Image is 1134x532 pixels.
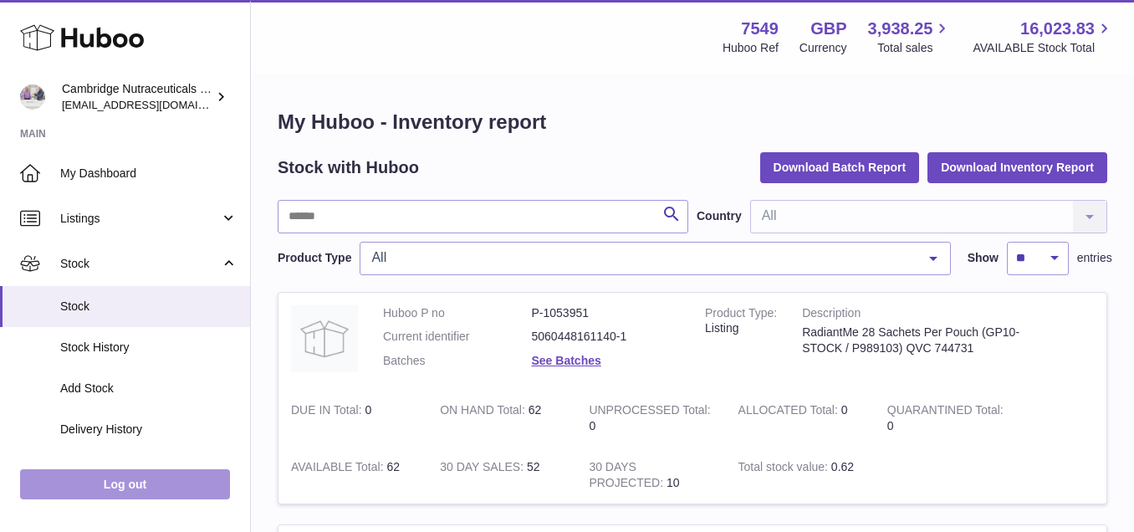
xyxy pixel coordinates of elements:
[278,250,351,266] label: Product Type
[60,299,238,315] span: Stock
[367,249,916,266] span: All
[738,403,841,421] strong: ALLOCATED Total
[278,156,419,179] h2: Stock with Huboo
[760,152,920,182] button: Download Batch Report
[60,211,220,227] span: Listings
[576,390,725,447] td: 0
[738,460,831,478] strong: Total stock value
[799,40,847,56] div: Currency
[60,256,220,272] span: Stock
[868,18,933,40] span: 3,938.25
[440,403,529,421] strong: ON HAND Total
[973,40,1114,56] span: AVAILABLE Stock Total
[62,81,212,113] div: Cambridge Nutraceuticals Ltd
[741,18,779,40] strong: 7549
[278,447,427,504] td: 62
[291,403,365,421] strong: DUE IN Total
[802,305,1042,325] strong: Description
[383,353,532,369] dt: Batches
[20,469,230,499] a: Log out
[877,40,952,56] span: Total sales
[831,460,854,473] span: 0.62
[810,18,846,40] strong: GBP
[1077,250,1112,266] span: entries
[705,306,777,324] strong: Product Type
[973,18,1114,56] a: 16,023.83 AVAILABLE Stock Total
[383,305,532,321] dt: Huboo P no
[383,329,532,345] dt: Current identifier
[927,152,1107,182] button: Download Inventory Report
[20,84,45,110] img: qvc@camnutra.com
[726,390,875,447] td: 0
[1020,18,1095,40] span: 16,023.83
[868,18,953,56] a: 3,938.25 Total sales
[887,419,894,432] span: 0
[291,460,386,478] strong: AVAILABLE Total
[532,329,681,345] dd: 5060448161140-1
[291,305,358,372] img: product image
[427,390,576,447] td: 62
[697,208,742,224] label: Country
[723,40,779,56] div: Huboo Ref
[589,403,710,421] strong: UNPROCESSED Total
[887,403,1004,421] strong: QUARANTINED Total
[60,422,238,437] span: Delivery History
[705,321,738,335] span: listing
[60,381,238,396] span: Add Stock
[278,109,1107,136] h1: My Huboo - Inventory report
[532,305,681,321] dd: P-1053951
[60,166,238,182] span: My Dashboard
[968,250,999,266] label: Show
[62,98,246,111] span: [EMAIL_ADDRESS][DOMAIN_NAME]
[440,460,527,478] strong: 30 DAY SALES
[427,447,576,504] td: 52
[60,340,238,356] span: Stock History
[532,354,601,367] a: See Batches
[802,325,1042,356] div: RadiantMe 28 Sachets Per Pouch (GP10-STOCK / P989103) QVC 744731
[589,460,667,494] strong: 30 DAYS PROJECTED
[60,463,238,478] span: ASN Uploads
[576,447,725,504] td: 10
[278,390,427,447] td: 0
